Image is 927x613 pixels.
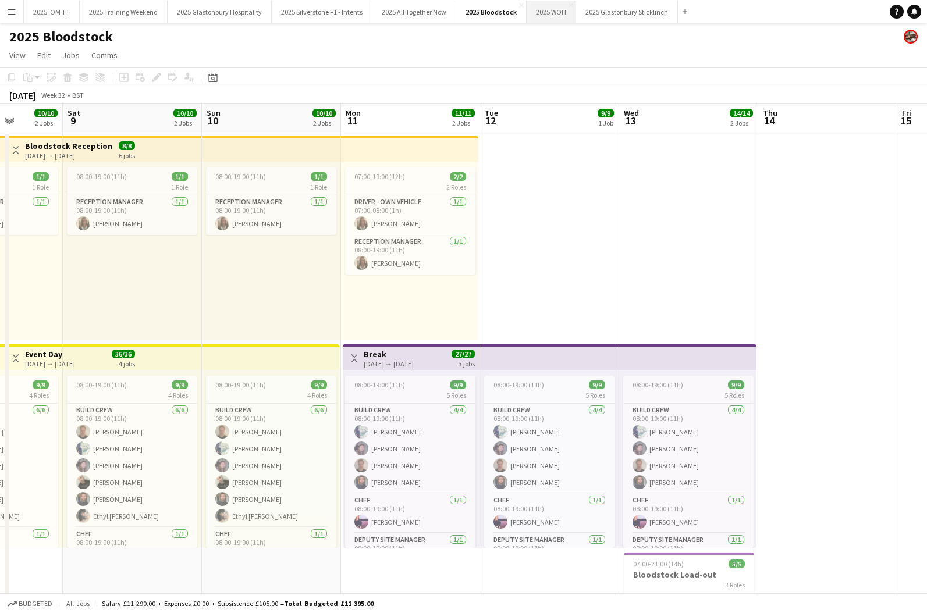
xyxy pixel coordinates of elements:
span: 2 Roles [446,183,466,191]
span: 15 [900,114,911,127]
span: 08:00-19:00 (11h) [354,380,405,389]
app-card-role: Chef1/108:00-19:00 (11h)[PERSON_NAME] [623,494,754,533]
h1: 2025 Bloodstock [9,28,113,45]
app-job-card: 08:00-19:00 (11h)1/11 RoleReception Manager1/108:00-19:00 (11h)[PERSON_NAME] [67,167,197,235]
span: 07:00-19:00 (12h) [354,172,405,181]
app-job-card: 08:00-19:00 (11h)1/11 RoleReception Manager1/108:00-19:00 (11h)[PERSON_NAME] [206,167,336,235]
span: 07:00-21:00 (14h) [633,559,684,568]
div: [DATE] → [DATE] [364,359,414,368]
h3: Break [364,349,414,359]
span: 11/11 [452,109,475,117]
div: 1 Job [598,119,613,127]
span: 08:00-19:00 (11h) [215,172,266,181]
button: 2025 WOH [527,1,576,23]
span: 9/9 [33,380,49,389]
span: Budgeted [19,600,52,608]
span: 5 Roles [446,391,466,400]
div: BST [72,91,84,99]
span: Tue [485,108,498,118]
span: 5/5 [729,559,745,568]
app-card-role: Build Crew4/408:00-19:00 (11h)[PERSON_NAME][PERSON_NAME][PERSON_NAME][PERSON_NAME] [623,404,754,494]
span: 11 [344,114,361,127]
span: 1/1 [33,172,49,181]
span: 8/8 [119,141,135,150]
span: 27/27 [452,350,475,358]
div: 4 jobs [119,358,135,368]
span: 5 Roles [724,391,744,400]
app-card-role: Driver - own vehicle1/107:00-08:00 (1h)[PERSON_NAME] [345,195,475,235]
app-job-card: 08:00-19:00 (11h)9/94 RolesBuild Crew6/608:00-19:00 (11h)[PERSON_NAME][PERSON_NAME][PERSON_NAME][... [206,376,336,548]
span: Mon [346,108,361,118]
div: 3 jobs [459,358,475,368]
span: All jobs [64,599,92,608]
button: 2025 Bloodstock [456,1,527,23]
div: 07:00-19:00 (12h)2/22 RolesDriver - own vehicle1/107:00-08:00 (1h)[PERSON_NAME]Reception Manager1... [345,167,475,275]
span: 36/36 [112,350,135,358]
span: 9/9 [598,109,614,117]
app-card-role: Chef1/108:00-19:00 (11h) [67,528,197,567]
span: 1 Role [171,183,188,191]
app-card-role: Deputy site manager1/108:00-19:00 (11h) [623,533,754,573]
span: Wed [624,108,639,118]
app-card-role: Deputy site manager1/108:00-19:00 (11h) [484,533,615,573]
span: Fri [902,108,911,118]
span: 1 Role [310,183,327,191]
a: View [5,48,30,63]
div: [DATE] → [DATE] [25,359,75,368]
button: Budgeted [6,597,54,610]
div: 2 Jobs [35,119,57,127]
span: 4 Roles [29,391,49,400]
div: 6 jobs [119,150,135,160]
span: Sat [68,108,80,118]
div: 2 Jobs [730,119,752,127]
app-card-role: Build Crew6/608:00-19:00 (11h)[PERSON_NAME][PERSON_NAME][PERSON_NAME][PERSON_NAME][PERSON_NAME]Et... [67,404,197,528]
span: Jobs [62,50,80,60]
app-card-role: Chef1/108:00-19:00 (11h)[PERSON_NAME] [345,494,475,533]
span: 1/1 [311,172,327,181]
app-card-role: Reception Manager1/108:00-19:00 (11h)[PERSON_NAME] [345,235,475,275]
span: 3 Roles [725,580,745,589]
app-card-role: Build Crew4/408:00-19:00 (11h)[PERSON_NAME][PERSON_NAME][PERSON_NAME][PERSON_NAME] [345,404,475,494]
div: 2 Jobs [452,119,474,127]
span: 9/9 [172,380,188,389]
button: 2025 Silverstone F1 - Intents [272,1,372,23]
span: Sun [207,108,221,118]
app-card-role: Reception Manager1/108:00-19:00 (11h)[PERSON_NAME] [67,195,197,235]
span: View [9,50,26,60]
span: 08:00-19:00 (11h) [633,380,683,389]
a: Comms [87,48,122,63]
span: 9/9 [589,380,605,389]
span: Comms [91,50,118,60]
a: Edit [33,48,55,63]
app-job-card: 08:00-19:00 (11h)9/95 RolesBuild Crew4/408:00-19:00 (11h)[PERSON_NAME][PERSON_NAME][PERSON_NAME][... [623,376,754,548]
div: 08:00-19:00 (11h)9/95 RolesBuild Crew4/408:00-19:00 (11h)[PERSON_NAME][PERSON_NAME][PERSON_NAME][... [484,376,615,548]
a: Jobs [58,48,84,63]
span: Total Budgeted £11 395.00 [284,599,374,608]
app-user-avatar: Emily Applegate [904,30,918,44]
div: [DATE] [9,90,36,101]
button: 2025 Training Weekend [80,1,168,23]
div: 08:00-19:00 (11h)9/95 RolesBuild Crew4/408:00-19:00 (11h)[PERSON_NAME][PERSON_NAME][PERSON_NAME][... [345,376,475,548]
div: 2 Jobs [313,119,335,127]
button: 2025 All Together Now [372,1,456,23]
app-job-card: 08:00-19:00 (11h)9/94 RolesBuild Crew6/608:00-19:00 (11h)[PERSON_NAME][PERSON_NAME][PERSON_NAME][... [67,376,197,548]
span: Edit [37,50,51,60]
span: 9/9 [728,380,744,389]
span: 13 [622,114,639,127]
span: 2/2 [450,172,466,181]
span: 10 [205,114,221,127]
span: 12 [483,114,498,127]
div: [DATE] → [DATE] [25,151,112,160]
span: 1 Role [32,183,49,191]
span: 08:00-19:00 (11h) [215,380,266,389]
span: 4 Roles [307,391,327,400]
span: 08:00-19:00 (11h) [493,380,544,389]
app-card-role: Build Crew4/408:00-19:00 (11h)[PERSON_NAME][PERSON_NAME][PERSON_NAME][PERSON_NAME] [484,404,615,494]
h3: Event Day [25,349,75,359]
span: 08:00-19:00 (11h) [76,380,127,389]
span: 10/10 [173,109,197,117]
